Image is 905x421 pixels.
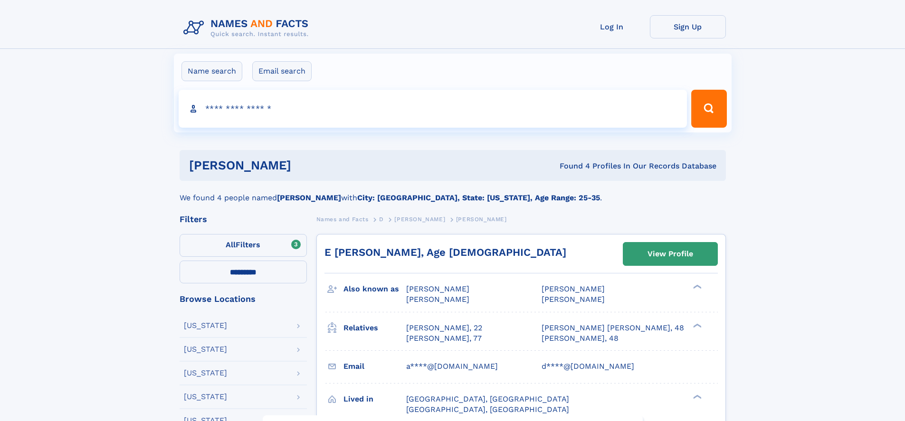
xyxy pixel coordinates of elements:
[343,358,406,374] h3: Email
[357,193,600,202] b: City: [GEOGRAPHIC_DATA], State: [US_STATE], Age Range: 25-35
[691,393,702,400] div: ❯
[343,281,406,297] h3: Also known as
[180,181,726,204] div: We found 4 people named with .
[184,393,227,401] div: [US_STATE]
[180,234,307,257] label: Filters
[542,333,619,344] a: [PERSON_NAME], 48
[691,90,726,128] button: Search Button
[379,216,384,223] span: D
[542,295,605,304] span: [PERSON_NAME]
[406,284,469,293] span: [PERSON_NAME]
[184,346,227,353] div: [US_STATE]
[181,61,242,81] label: Name search
[343,320,406,336] h3: Relatives
[542,284,605,293] span: [PERSON_NAME]
[406,333,482,344] a: [PERSON_NAME], 77
[574,15,650,38] a: Log In
[226,240,236,249] span: All
[406,405,569,414] span: [GEOGRAPHIC_DATA], [GEOGRAPHIC_DATA]
[379,213,384,225] a: D
[691,284,702,290] div: ❯
[179,90,687,128] input: search input
[691,322,702,328] div: ❯
[542,323,684,333] a: [PERSON_NAME] [PERSON_NAME], 48
[394,216,445,223] span: [PERSON_NAME]
[180,295,307,303] div: Browse Locations
[650,15,726,38] a: Sign Up
[456,216,507,223] span: [PERSON_NAME]
[343,391,406,407] h3: Lived in
[623,243,717,265] a: View Profile
[406,323,482,333] a: [PERSON_NAME], 22
[316,213,369,225] a: Names and Facts
[252,61,312,81] label: Email search
[184,369,227,377] div: [US_STATE]
[189,159,426,171] h1: [PERSON_NAME]
[406,394,569,403] span: [GEOGRAPHIC_DATA], [GEOGRAPHIC_DATA]
[394,213,445,225] a: [PERSON_NAME]
[324,246,566,258] a: E [PERSON_NAME], Age [DEMOGRAPHIC_DATA]
[406,295,469,304] span: [PERSON_NAME]
[648,243,693,265] div: View Profile
[180,215,307,224] div: Filters
[180,15,316,41] img: Logo Names and Facts
[184,322,227,329] div: [US_STATE]
[277,193,341,202] b: [PERSON_NAME]
[425,161,716,171] div: Found 4 Profiles In Our Records Database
